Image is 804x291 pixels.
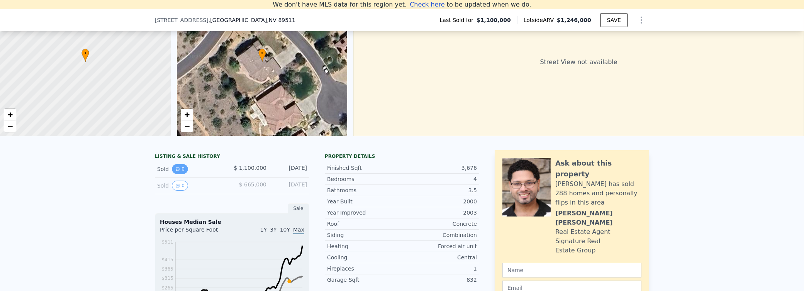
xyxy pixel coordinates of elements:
[209,16,295,24] span: , [GEOGRAPHIC_DATA]
[260,227,267,233] span: 1Y
[181,120,193,132] a: Zoom out
[161,239,173,245] tspan: $511
[402,265,477,272] div: 1
[157,181,226,191] div: Sold
[477,16,511,24] span: $1,100,000
[502,263,641,277] input: Name
[325,153,479,159] div: Property details
[184,110,189,119] span: +
[555,158,641,179] div: Ask about this property
[402,175,477,183] div: 4
[280,227,290,233] span: 10Y
[410,1,444,8] span: Check here
[327,254,402,261] div: Cooling
[600,13,628,27] button: SAVE
[402,198,477,205] div: 2000
[524,16,557,24] span: Lotside ARV
[327,220,402,228] div: Roof
[270,227,276,233] span: 3Y
[440,16,477,24] span: Last Sold for
[160,218,304,226] div: Houses Median Sale
[160,226,232,238] div: Price per Square Foot
[181,109,193,120] a: Zoom in
[273,164,307,174] div: [DATE]
[8,110,13,119] span: +
[555,179,641,207] div: [PERSON_NAME] has sold 288 homes and personally flips in this area
[555,209,641,227] div: [PERSON_NAME] [PERSON_NAME]
[634,12,649,28] button: Show Options
[258,49,266,62] div: •
[555,227,611,237] div: Real Estate Agent
[161,276,173,281] tspan: $315
[4,120,16,132] a: Zoom out
[327,164,402,172] div: Finished Sqft
[155,153,309,161] div: LISTING & SALE HISTORY
[402,254,477,261] div: Central
[161,257,173,262] tspan: $415
[402,276,477,284] div: 832
[402,220,477,228] div: Concrete
[161,266,173,272] tspan: $365
[4,109,16,120] a: Zoom in
[557,17,591,23] span: $1,246,000
[327,276,402,284] div: Garage Sqft
[267,17,295,23] span: , NV 89511
[155,16,209,24] span: [STREET_ADDRESS]
[402,231,477,239] div: Combination
[161,285,173,291] tspan: $265
[402,242,477,250] div: Forced air unit
[327,265,402,272] div: Fireplaces
[81,50,89,57] span: •
[327,186,402,194] div: Bathrooms
[327,175,402,183] div: Bedrooms
[184,121,189,131] span: −
[8,121,13,131] span: −
[402,186,477,194] div: 3.5
[157,164,226,174] div: Sold
[327,242,402,250] div: Heating
[402,209,477,217] div: 2003
[239,181,266,188] span: $ 665,000
[555,237,641,255] div: Signature Real Estate Group
[273,181,307,191] div: [DATE]
[288,203,309,213] div: Sale
[234,165,266,171] span: $ 1,100,000
[327,231,402,239] div: Siding
[402,164,477,172] div: 3,676
[258,50,266,57] span: •
[172,164,188,174] button: View historical data
[327,209,402,217] div: Year Improved
[81,49,89,62] div: •
[327,198,402,205] div: Year Built
[293,227,304,234] span: Max
[172,181,188,191] button: View historical data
